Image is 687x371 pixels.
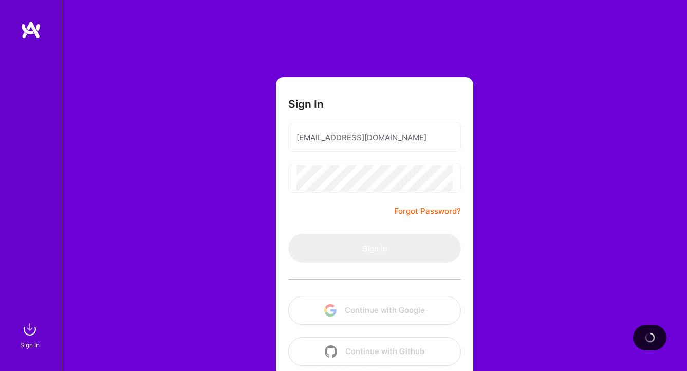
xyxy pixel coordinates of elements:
img: icon [325,345,337,358]
img: icon [324,304,337,317]
input: Email... [296,124,453,151]
div: Sign In [20,340,40,350]
img: logo [21,21,41,39]
button: Continue with Google [288,296,461,325]
button: Sign In [288,234,461,263]
a: Forgot Password? [394,205,461,217]
img: loading [645,332,655,343]
button: Continue with Github [288,337,461,366]
a: sign inSign In [22,319,40,350]
h3: Sign In [288,98,324,110]
img: sign in [20,319,40,340]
